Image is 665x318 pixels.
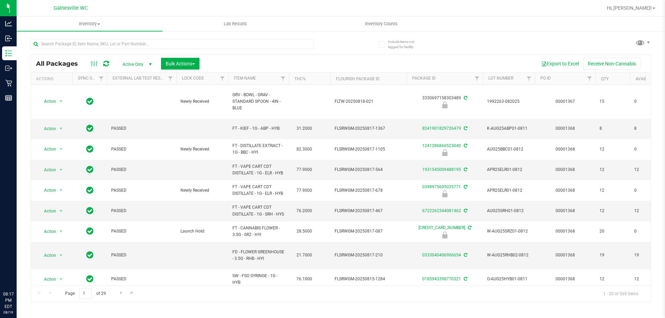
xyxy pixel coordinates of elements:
a: 0333040406906654 [422,253,461,257]
a: Filter [584,73,595,84]
span: Bulk Actions [166,61,195,66]
span: FLSRWGM-20250815-1284 [335,276,402,282]
span: Sync from Compliance System [463,208,467,213]
span: 0 [634,187,660,194]
div: 3330697158303489 [406,95,484,108]
a: External Lab Test Result [113,76,167,81]
a: 1241286860523040 [422,143,461,148]
span: FLSRWGM-20250817-210 [335,252,402,258]
span: All Packages [36,60,85,67]
span: Sync from Compliance System [463,276,467,281]
a: 00001368 [556,147,575,152]
span: APR25ELR01-0812 [487,166,531,173]
a: 00001368 [556,276,575,281]
p: 08/19 [3,310,14,315]
span: Sync from Compliance System [463,167,467,172]
inline-svg: Analytics [5,20,12,27]
a: Go to the last page [127,288,137,298]
div: Newly Received [406,101,484,108]
a: 00001368 [556,126,575,131]
a: Filter [96,73,107,84]
div: Launch Hold [406,231,484,238]
span: Gainesville WC [54,5,88,11]
a: Sync Status [78,76,105,81]
span: FD - FLOWER GREENHOUSE - 3.5G - RHB - HYI [232,249,285,262]
span: Sync from Compliance System [463,96,467,100]
span: 82.3000 [293,144,316,154]
span: PASSED [111,228,172,235]
span: Newly Received [180,187,224,194]
span: PASSED [111,252,172,258]
span: PASSED [111,146,172,153]
span: Action [38,144,56,154]
span: Sync from Compliance System [463,253,467,257]
a: Lot Number [488,76,513,81]
span: W-AUG25SRZ01-0812 [487,228,531,235]
span: select [57,251,65,260]
span: FT - CANNABIS FLOWER - 3.5G - SRZ - HYI [232,225,285,238]
span: Action [38,227,56,236]
span: FLSRWGM-20250817-467 [335,208,402,214]
span: 12 [600,276,626,282]
span: FLSRWGM-20250817-678 [335,187,402,194]
inline-svg: Inbound [5,35,12,42]
span: Action [38,274,56,284]
input: 1 [79,288,92,299]
span: Lab Results [214,21,256,27]
span: PASSED [111,166,172,173]
span: 12 [600,187,626,194]
div: Newly Received [406,149,484,156]
a: Qty [601,76,609,81]
input: Search Package ID, Item Name, SKU, Lot or Part Number... [30,39,313,49]
span: Include items not tagged for facility [388,39,423,49]
span: 1 - 20 of 569 items [598,288,644,299]
a: Filter [523,73,535,84]
span: FT - VAPE CART CDT DISTILLATE - 1G - SRH - HYS [232,204,285,217]
span: 76.1000 [293,274,316,284]
a: Go to the next page [116,288,126,298]
span: 8 [600,125,626,132]
span: GRV - BOWL - GRAV - STANDARD SPOON - 4IN - BLUE [232,92,285,112]
span: select [57,206,65,216]
span: 21.7000 [293,250,316,260]
span: Sync from Compliance System [463,184,467,189]
a: 00001368 [556,208,575,213]
span: AUG25SRH01-0812 [487,208,531,214]
span: FT - VAPE CART CDT DISTILLATE - 1G - ELR - HYB [232,163,285,176]
span: 15 [600,98,626,105]
a: Filter [471,73,483,84]
span: SW - FSO SYRINGE - 1G - HYB [232,273,285,286]
a: Filter [165,73,176,84]
span: In Sync [86,274,94,284]
span: FT - KIEF - 1G - ABP - HYB [232,125,285,132]
span: 12 [634,166,660,173]
span: FLTW-20250818-021 [335,98,402,105]
span: Inventory [17,21,162,27]
div: Newly Received [406,190,484,197]
span: In Sync [86,206,94,216]
span: 12 [634,208,660,214]
span: Hi, [PERSON_NAME]! [607,5,652,11]
span: In Sync [86,185,94,195]
a: THC% [294,76,306,81]
span: FLSRWGM-20250817-087 [335,228,402,235]
span: select [57,124,65,134]
span: select [57,144,65,154]
span: PASSED [111,187,172,194]
a: 1931545009488195 [422,167,461,172]
a: 00001368 [556,253,575,257]
a: 00001368 [556,229,575,234]
span: 19 [634,252,660,258]
span: Newly Received [180,146,224,153]
a: Available [636,76,656,81]
a: Filter [217,73,228,84]
span: O-AUG25HYB01-0811 [487,276,531,282]
span: Inventory Counts [356,21,407,27]
span: 8 [634,125,660,132]
span: 20 [600,228,626,235]
button: Bulk Actions [161,58,199,70]
span: Newly Received [180,98,224,105]
span: In Sync [86,124,94,133]
span: 19 [600,252,626,258]
span: 12 [600,166,626,173]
